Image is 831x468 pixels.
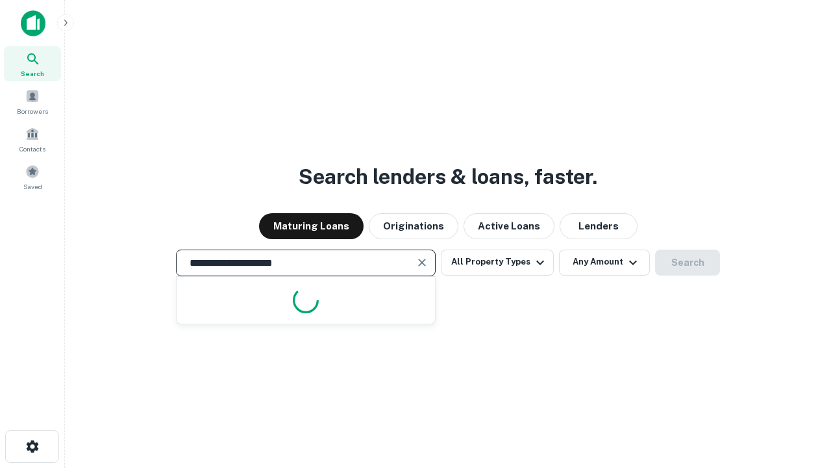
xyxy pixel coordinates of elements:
[19,144,45,154] span: Contacts
[23,181,42,192] span: Saved
[299,161,597,192] h3: Search lenders & loans, faster.
[259,213,364,239] button: Maturing Loans
[4,159,61,194] a: Saved
[369,213,458,239] button: Originations
[17,106,48,116] span: Borrowers
[441,250,554,276] button: All Property Types
[464,213,554,239] button: Active Loans
[4,122,61,157] a: Contacts
[4,46,61,81] a: Search
[560,213,638,239] button: Lenders
[766,364,831,426] iframe: Chat Widget
[21,10,45,36] img: capitalize-icon.png
[21,68,44,79] span: Search
[559,250,650,276] button: Any Amount
[4,84,61,119] a: Borrowers
[413,253,431,272] button: Clear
